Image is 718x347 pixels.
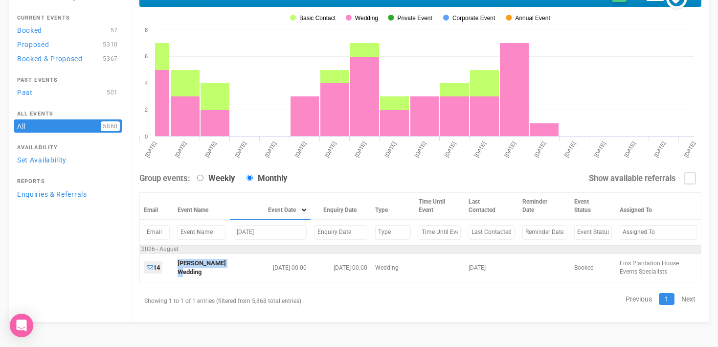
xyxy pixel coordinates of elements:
[144,261,162,274] a: 14
[375,225,410,239] input: Filter by Type
[178,259,226,276] a: [PERSON_NAME] Wedding
[354,140,367,158] tspan: [DATE]
[324,140,337,158] tspan: [DATE]
[145,134,148,139] tspan: 0
[234,140,247,158] tspan: [DATE]
[145,27,148,33] tspan: 8
[570,193,615,220] th: Event Status
[17,15,119,21] h4: Current Events
[14,23,122,37] a: Booked57
[415,193,465,220] th: Time Until Event
[419,225,461,239] input: Filter by Time Until Event
[675,293,701,305] a: Next
[659,293,674,305] a: 1
[397,15,432,22] tspan: Private Event
[522,225,566,239] input: Filter by Reminder Date
[234,225,307,239] input: Filter by Event Date
[140,193,174,220] th: Email
[620,293,658,305] a: Previous
[683,140,696,158] tspan: [DATE]
[174,193,230,220] th: Event Name
[533,140,547,158] tspan: [DATE]
[178,225,226,239] input: Filter by Event Name
[620,225,697,239] input: Filter by Assigned To
[192,173,235,185] label: Weekly
[174,140,187,158] tspan: [DATE]
[14,38,122,51] a: Proposed5310
[623,140,637,158] tspan: [DATE]
[17,111,119,117] h4: All Events
[518,193,570,220] th: Reminder Date
[515,15,550,22] tspan: Annual Event
[145,80,148,86] tspan: 4
[17,77,119,83] h4: Past Events
[14,119,122,133] a: All5868
[144,140,157,158] tspan: [DATE]
[197,175,203,181] input: Weekly
[242,173,287,185] label: Monthly
[413,140,427,158] tspan: [DATE]
[230,254,311,282] td: [DATE] 00:00
[653,140,667,158] tspan: [DATE]
[452,15,495,22] tspan: Corporate Event
[101,54,120,64] span: 5367
[616,254,701,282] td: Fins Plantation House Events Specialists
[139,292,317,310] div: Showing 1 to 1 of 1 entries (filtered from 5,868 total entries)
[17,179,119,185] h4: Reports
[101,40,120,49] span: 5310
[105,88,120,97] span: 501
[144,225,170,239] input: Filter by Email
[616,193,701,220] th: Assigned To
[14,187,122,201] a: Enquiries & Referrals
[299,15,336,22] tspan: Basic Contact
[204,140,218,158] tspan: [DATE]
[383,140,397,158] tspan: [DATE]
[465,193,518,220] th: Last Contacted
[14,52,122,65] a: Booked & Proposed5367
[109,25,120,35] span: 57
[247,175,253,181] input: Monthly
[101,121,120,131] span: 5868
[355,15,378,22] tspan: Wedding
[314,225,368,239] input: Filter by Enquiry Date
[230,193,311,220] th: Event Date
[139,173,190,183] strong: Group events:
[140,245,701,254] td: 2026 - August
[311,254,372,282] td: [DATE] 00:00
[465,254,518,282] td: [DATE]
[371,254,414,282] td: Wedding
[503,140,517,158] tspan: [DATE]
[371,193,414,220] th: Type
[311,193,372,220] th: Enquiry Date
[264,140,277,158] tspan: [DATE]
[17,145,119,151] h4: Availability
[593,140,607,158] tspan: [DATE]
[10,314,33,337] div: Open Intercom Messenger
[574,225,611,239] input: Filter by Event Status
[14,153,122,166] a: Set Availability
[293,140,307,158] tspan: [DATE]
[145,107,148,113] tspan: 2
[589,173,676,183] strong: Show available referrals
[469,225,514,239] input: Filter by Last Contacted
[145,53,148,59] tspan: 6
[443,140,457,158] tspan: [DATE]
[570,254,615,282] td: Booked
[473,140,487,158] tspan: [DATE]
[563,140,577,158] tspan: [DATE]
[14,86,122,99] a: Past501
